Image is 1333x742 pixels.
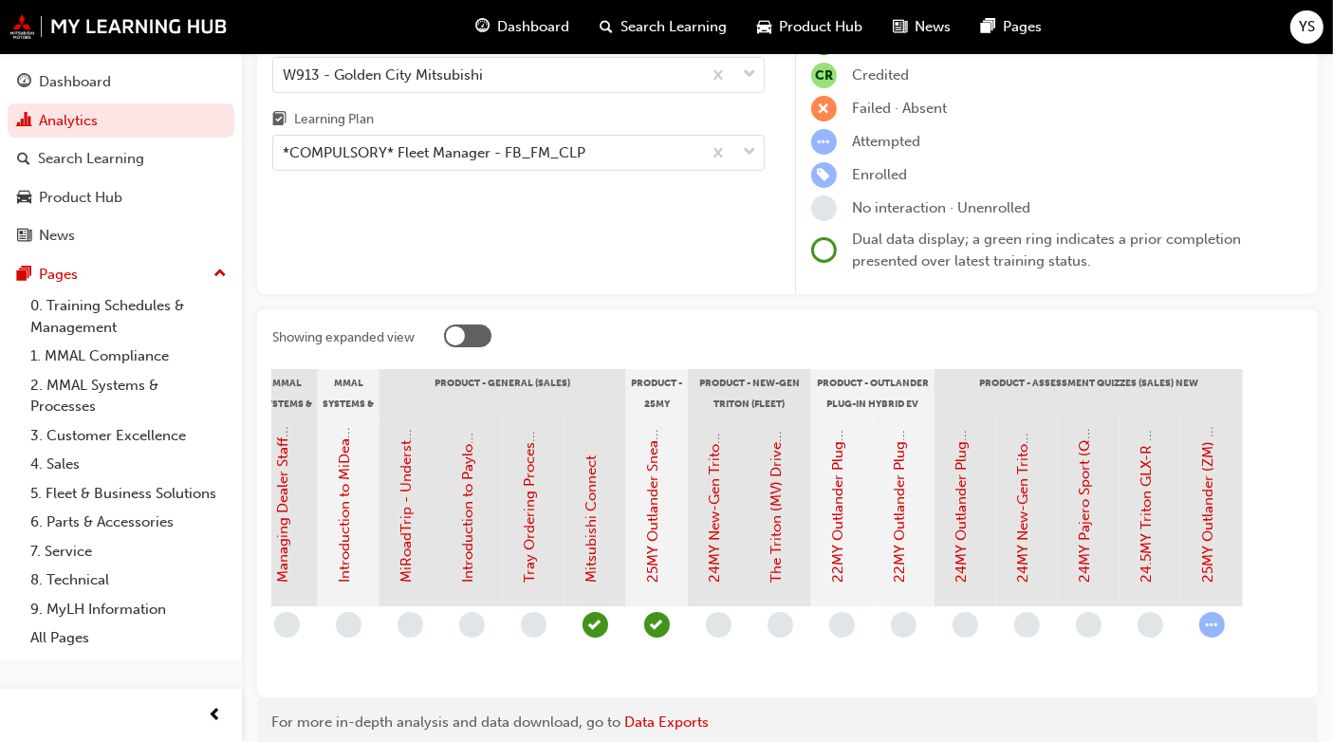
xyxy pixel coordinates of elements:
[811,369,935,417] div: Product - Outlander Plug-in Hybrid EV (Sales)
[8,257,234,292] button: Pages
[23,537,234,566] a: 7. Service
[916,16,952,38] span: News
[337,385,354,584] a: Introduction to MiDealerAssist
[23,479,234,509] a: 5. Fleet & Business Solutions
[23,508,234,537] a: 6. Parts & Accessories
[38,148,144,170] div: Search Learning
[271,712,1304,733] div: For more in-depth analysis and data download, go to
[17,151,30,168] span: search-icon
[8,180,234,215] a: Product Hub
[811,162,837,188] span: learningRecordVerb_ENROLL-icon
[213,262,227,287] span: up-icon
[17,113,31,130] span: chart-icon
[1014,612,1040,638] span: learningRecordVerb_NONE-icon
[272,112,287,129] span: learningplan-icon
[23,450,234,479] a: 4. Sales
[811,195,837,221] span: learningRecordVerb_NONE-icon
[780,16,863,38] span: Product Hub
[521,612,546,638] span: learningRecordVerb_NONE-icon
[256,369,318,417] div: MMAL Systems & Processes - Management
[1004,16,1043,38] span: Pages
[283,142,585,164] div: *COMPULSORY* Fleet Manager - FB_FM_CLP
[1139,309,1156,584] a: 24.5MY Triton GLX-R (MV) - Product Quiz
[1138,612,1163,638] span: learningRecordVerb_NONE-icon
[8,141,234,176] a: Search Learning
[585,8,743,46] a: search-iconSearch Learning
[879,8,967,46] a: news-iconNews
[283,64,483,85] div: W913 - Golden City Mitsubishi
[39,264,78,286] div: Pages
[967,8,1058,46] a: pages-iconPages
[626,369,688,417] div: Product - 25MY Outlander
[209,704,223,728] span: prev-icon
[17,74,31,91] span: guage-icon
[644,612,670,638] span: learningRecordVerb_COMPLETE-icon
[380,369,626,417] div: Product - General (Sales)
[1299,16,1315,38] span: YS
[459,612,485,638] span: learningRecordVerb_NONE-icon
[706,612,731,638] span: learningRecordVerb_NONE-icon
[583,612,608,638] span: learningRecordVerb_PASS-icon
[39,71,111,93] div: Dashboard
[935,369,1243,417] div: Product - Assessment Quizzes (Sales) NEW
[23,291,234,342] a: 0. Training Schedules & Management
[811,129,837,155] span: learningRecordVerb_ATTEMPT-icon
[852,100,947,117] span: Failed · Absent
[601,15,614,39] span: search-icon
[811,63,837,88] span: null-icon
[852,66,909,83] span: Credited
[982,15,996,39] span: pages-icon
[17,228,31,245] span: news-icon
[17,267,31,284] span: pages-icon
[688,369,811,417] div: Product - New-Gen Triton (Fleet)
[275,352,292,584] a: Managing Dealer Staff SAP Records
[743,140,756,165] span: down-icon
[23,566,234,595] a: 8. Technical
[811,96,837,121] span: learningRecordVerb_FAIL-icon
[8,218,234,253] a: News
[852,133,920,150] span: Attempted
[272,328,415,347] div: Showing expanded view
[9,14,228,39] img: mmal
[8,103,234,139] a: Analytics
[23,371,234,421] a: 2. MMAL Systems & Processes
[852,199,1030,216] span: No interaction · Unenrolled
[23,623,234,653] a: All Pages
[294,110,374,129] div: Learning Plan
[852,231,1241,269] span: Dual data display; a green ring indicates a prior completion presented over latest training status.
[758,15,772,39] span: car-icon
[583,456,601,584] a: Mitsubishi Connect
[1290,10,1324,44] button: YS
[1199,612,1225,638] span: learningRecordVerb_ATTEMPT-icon
[743,63,756,87] span: down-icon
[621,16,728,38] span: Search Learning
[23,342,234,371] a: 1. MMAL Compliance
[336,612,361,638] span: learningRecordVerb_NONE-icon
[891,612,916,638] span: learningRecordVerb_NONE-icon
[829,612,855,638] span: learningRecordVerb_NONE-icon
[852,166,907,183] span: Enrolled
[318,369,380,417] div: MMAL Systems & Processes - General
[23,421,234,451] a: 3. Customer Excellence
[498,16,570,38] span: Dashboard
[953,612,978,638] span: learningRecordVerb_NONE-icon
[8,65,234,100] a: Dashboard
[768,612,793,638] span: learningRecordVerb_NONE-icon
[23,595,234,624] a: 9. MyLH Information
[624,714,709,731] a: Data Exports
[461,8,585,46] a: guage-iconDashboard
[39,187,122,209] div: Product Hub
[398,612,423,638] span: learningRecordVerb_NONE-icon
[39,225,75,247] div: News
[743,8,879,46] a: car-iconProduct Hub
[894,15,908,39] span: news-icon
[460,276,477,584] a: Introduction to Payload and Towing Capacities
[8,61,234,257] button: DashboardAnalyticsSearch LearningProduct HubNews
[1076,612,1102,638] span: learningRecordVerb_NONE-icon
[476,15,491,39] span: guage-icon
[645,358,662,584] a: 25MY Outlander Sneak Peek Video
[274,612,300,638] span: learningRecordVerb_NONE-icon
[17,190,31,207] span: car-icon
